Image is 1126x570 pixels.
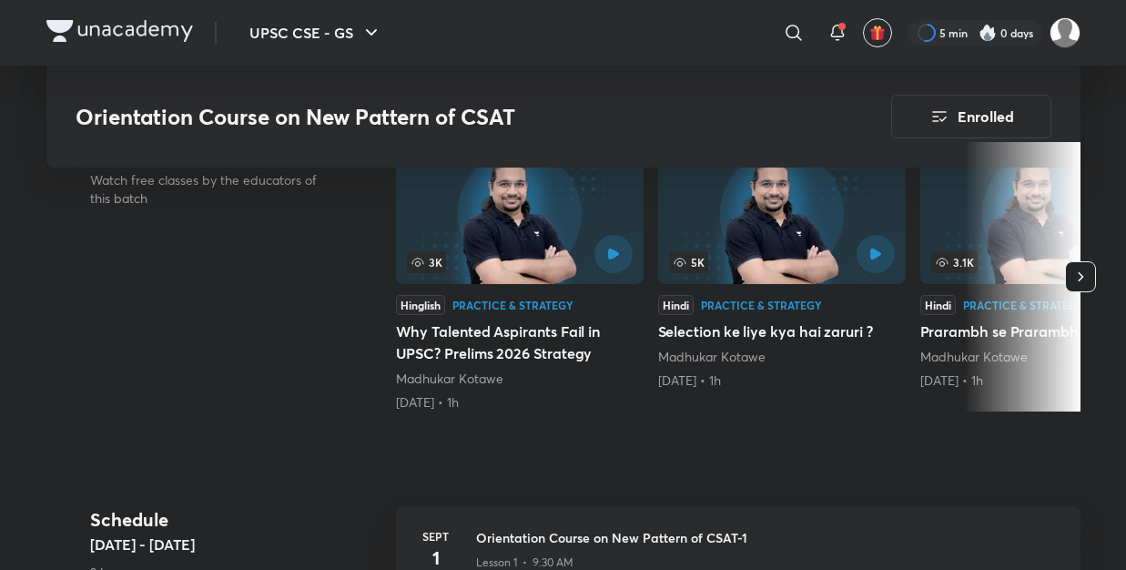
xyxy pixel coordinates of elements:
[658,142,906,390] a: 5KHindiPractice & StrategySelection ke liye kya hai zaruri ?Madhukar Kotawe[DATE] • 1h
[931,251,978,273] span: 3.1K
[396,142,644,412] a: 3KHinglishPractice & StrategyWhy Talented Aspirants Fail in UPSC? Prelims 2026 StrategyMadhukar K...
[701,300,822,310] div: Practice & Strategy
[90,171,338,208] p: Watch free classes by the educators of this batch
[396,393,644,412] div: 22nd Mar • 1h
[396,370,503,387] a: Madhukar Kotawe
[920,348,1028,365] a: Madhukar Kotawe
[963,300,1084,310] div: Practice & Strategy
[407,251,446,273] span: 3K
[979,24,997,42] img: streak
[396,142,644,412] a: Why Talented Aspirants Fail in UPSC? Prelims 2026 Strategy
[90,506,381,534] h4: Schedule
[396,321,644,364] h5: Why Talented Aspirants Fail in UPSC? Prelims 2026 Strategy
[90,534,381,555] h5: [DATE] - [DATE]
[869,25,886,41] img: avatar
[76,104,788,130] h3: Orientation Course on New Pattern of CSAT
[658,348,766,365] a: Madhukar Kotawe
[891,95,1051,138] button: Enrolled
[1050,17,1080,48] img: Ayush Kumar
[863,18,892,47] button: avatar
[658,321,906,342] h5: Selection ke liye kya hai zaruri ?
[46,20,193,46] a: Company Logo
[658,348,906,366] div: Madhukar Kotawe
[669,251,708,273] span: 5K
[658,295,694,315] div: Hindi
[476,528,1059,547] h3: Orientation Course on New Pattern of CSAT-1
[418,528,454,545] h6: Sept
[238,15,393,51] button: UPSC CSE - GS
[396,295,445,315] div: Hinglish
[658,142,906,390] a: Selection ke liye kya hai zaruri ?
[452,300,573,310] div: Practice & Strategy
[658,372,906,390] div: 4th Apr • 1h
[920,295,956,315] div: Hindi
[46,20,193,42] img: Company Logo
[396,370,644,388] div: Madhukar Kotawe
